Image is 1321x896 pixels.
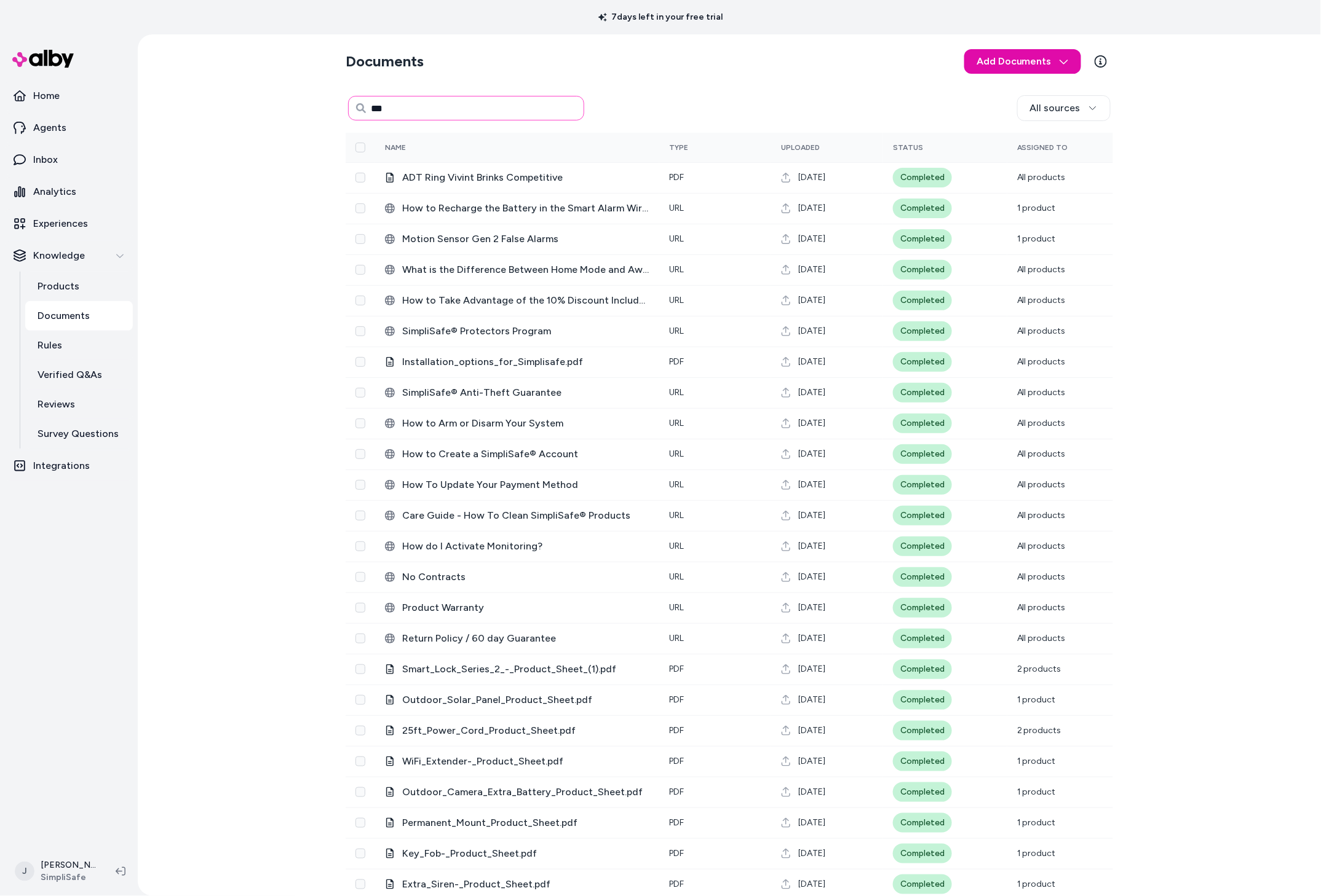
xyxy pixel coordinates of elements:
[1017,633,1066,643] span: All products
[893,321,952,341] div: Completed
[346,52,424,71] h2: Documents
[38,397,75,412] p: Reviews
[385,631,649,646] div: Return Policy / 60 day Guarantee
[798,479,825,491] span: [DATE]
[1017,387,1066,398] span: All products
[1017,203,1056,213] span: 1 product
[25,331,133,360] a: Rules
[5,113,133,143] a: Agents
[402,662,649,677] span: Smart_Lock_Series_2_-_Product_Sheet_(1).pdf
[5,451,133,481] a: Integrations
[669,356,684,367] span: pdf
[1030,101,1081,116] span: All sources
[355,818,365,828] button: Select row
[355,173,365,183] button: Select row
[385,693,649,707] div: Outdoor_Solar_Panel_Product_Sheet.pdf
[402,754,649,769] span: WiFi_Extender-_Product_Sheet.pdf
[798,602,825,614] span: [DATE]
[669,725,684,736] span: pdf
[1017,787,1056,797] span: 1 product
[1017,95,1111,121] button: All sources
[355,234,365,244] button: Select row
[591,11,731,23] p: 7 days left in your free trial
[798,509,825,522] span: [DATE]
[385,508,649,523] div: Care Guide - How To Clean SimpliSafe® Products
[798,202,825,214] span: [DATE]
[33,248,85,263] p: Knowledge
[669,203,684,213] span: URL
[669,264,684,275] span: URL
[355,388,365,398] button: Select row
[798,847,825,860] span: [DATE]
[402,570,649,584] span: No Contracts
[41,871,96,884] span: SimpliSafe
[402,846,649,861] span: Key_Fob-_Product_Sheet.pdf
[355,511,365,521] button: Select row
[669,664,684,674] span: pdf
[385,785,649,800] div: Outdoor_Camera_Extra_Battery_Product_Sheet.pdf
[402,355,649,369] span: Installation_options_for_Simplisafe.pdf
[38,426,119,441] p: Survey Questions
[669,479,684,490] span: URL
[385,262,649,277] div: ‎What is the Difference Between Home Mode and Away Mode?
[41,859,96,871] p: [PERSON_NAME]
[33,458,90,473] p: Integrations
[893,260,952,280] div: Completed
[5,209,133,238] a: Experiences
[1017,848,1056,859] span: 1 product
[355,726,365,736] button: Select row
[385,232,649,246] div: ‎Motion Sensor Gen 2 False Alarms
[355,419,365,428] button: Select row
[25,301,133,331] a: Documents
[893,291,952,310] div: Completed
[402,815,649,830] span: Permanent_Mount_Product_Sheet.pdf
[798,694,825,706] span: [DATE]
[669,756,684,766] span: pdf
[385,877,649,892] div: Extra_Siren-_Product_Sheet.pdf
[798,264,825,276] span: [DATE]
[385,201,649,216] div: ‎How to Recharge the Battery in the Smart Alarm Wireless Indoor Security Camera
[798,571,825,583] span: [DATE]
[402,324,649,339] span: ‎SimpliSafe® Protectors Program
[355,449,365,459] button: Select row
[669,510,684,521] span: URL
[33,152,58,167] p: Inbox
[38,367,102,382] p: Verified Q&As
[893,475,952,495] div: Completed
[798,725,825,737] span: [DATE]
[355,879,365,889] button: Select row
[669,172,684,183] span: pdf
[669,449,684,459] span: URL
[385,600,649,615] div: Product Warranty
[355,572,365,582] button: Select row
[1017,295,1066,305] span: All products
[798,663,825,675] span: [DATE]
[355,357,365,367] button: Select row
[798,786,825,798] span: [DATE]
[355,326,365,336] button: Select row
[385,416,649,431] div: How to Arm or Disarm Your System
[1017,694,1056,705] span: 1 product
[33,216,88,231] p: Experiences
[893,506,952,525] div: Completed
[355,296,365,305] button: Select row
[669,602,684,613] span: URL
[798,171,825,184] span: [DATE]
[402,723,649,738] span: 25ft_Power_Cord_Product_Sheet.pdf
[893,844,952,863] div: Completed
[669,817,684,828] span: pdf
[402,477,649,492] span: ‎How To Update Your Payment Method
[798,294,825,307] span: [DATE]
[402,785,649,800] span: Outdoor_Camera_Extra_Battery_Product_Sheet.pdf
[385,447,649,462] div: ‎How to Create a SimpliSafe® Account
[893,414,952,433] div: Completed
[893,598,952,618] div: Completed
[798,417,825,430] span: [DATE]
[385,539,649,554] div: How do I Activate Monitoring?
[25,272,133,301] a: Products
[1017,264,1066,275] span: All products
[15,862,34,881] span: J
[781,143,820,152] span: Uploaded
[402,447,649,462] span: ‎How to Create a SimpliSafe® Account
[893,352,952,372] div: Completed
